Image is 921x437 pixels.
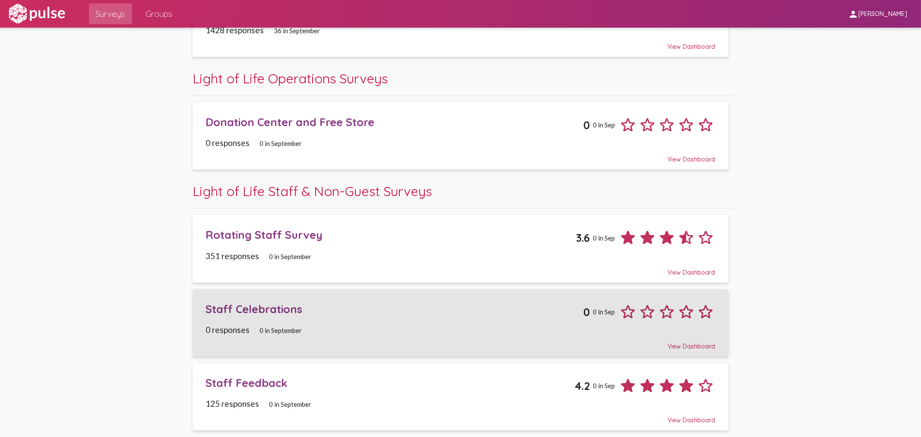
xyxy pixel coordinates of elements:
[206,138,250,148] span: 0 responses
[583,305,590,319] span: 0
[193,102,728,170] a: Donation Center and Free Store00 in Sep0 responses0 in SeptemberView Dashboard
[193,70,388,87] span: Light of Life Operations Surveys
[269,400,311,408] span: 0 in September
[858,10,907,18] span: [PERSON_NAME]
[260,139,302,147] span: 0 in September
[206,399,259,408] span: 125 responses
[575,379,590,393] span: 4.2
[7,3,66,25] img: white-logo.svg
[593,382,615,389] span: 0 in Sep
[593,121,615,129] span: 0 in Sep
[96,6,125,22] span: Surveys
[269,253,311,260] span: 0 in September
[146,6,173,22] span: Groups
[193,183,432,199] span: Light of Life Staff & Non-Guest Surveys
[841,6,914,22] button: [PERSON_NAME]
[576,231,590,244] span: 3.6
[583,118,590,132] span: 0
[193,289,728,357] a: Staff Celebrations00 in Sep0 responses0 in SeptemberView Dashboard
[193,215,728,282] a: Rotating Staff Survey3.60 in Sep351 responses0 in SeptemberView Dashboard
[139,3,180,24] a: Groups
[206,261,715,276] div: View Dashboard
[206,228,576,241] div: Rotating Staff Survey
[274,27,320,35] span: 36 in September
[848,9,858,19] mat-icon: person
[593,308,615,316] span: 0 in Sep
[206,148,715,163] div: View Dashboard
[206,325,250,335] span: 0 responses
[206,35,715,51] div: View Dashboard
[206,115,583,129] div: Donation Center and Free Store
[206,25,264,35] span: 1428 responses
[206,376,574,389] div: Staff Feedback
[206,251,259,261] span: 351 responses
[193,363,728,431] a: Staff Feedback4.20 in Sep125 responses0 in SeptemberView Dashboard
[89,3,132,24] a: Surveys
[206,302,583,316] div: Staff Celebrations
[593,234,615,242] span: 0 in Sep
[260,326,302,334] span: 0 in September
[206,335,715,350] div: View Dashboard
[206,408,715,424] div: View Dashboard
